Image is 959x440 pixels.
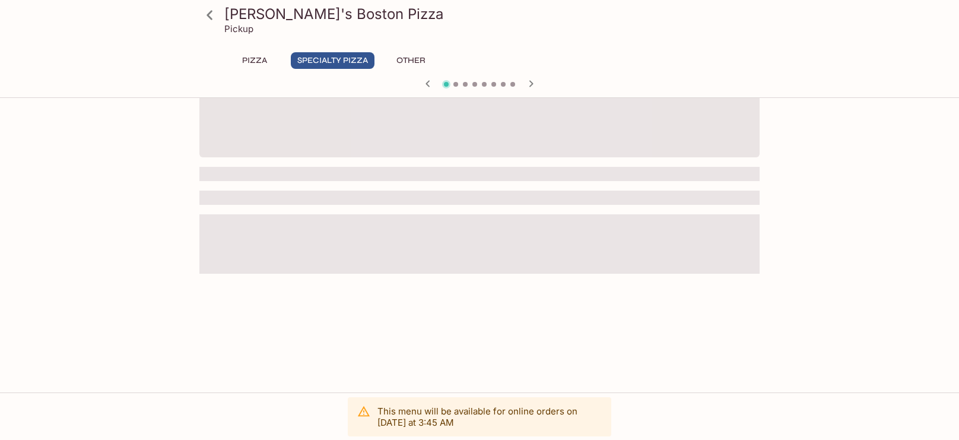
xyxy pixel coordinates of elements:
button: Other [384,52,437,69]
p: Pickup [224,23,253,34]
h3: [PERSON_NAME]'s Boston Pizza [224,5,755,23]
p: This menu will be available for online orders on [DATE] at 3:45 AM [377,406,602,428]
button: Pizza [228,52,281,69]
button: Specialty Pizza [291,52,374,69]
